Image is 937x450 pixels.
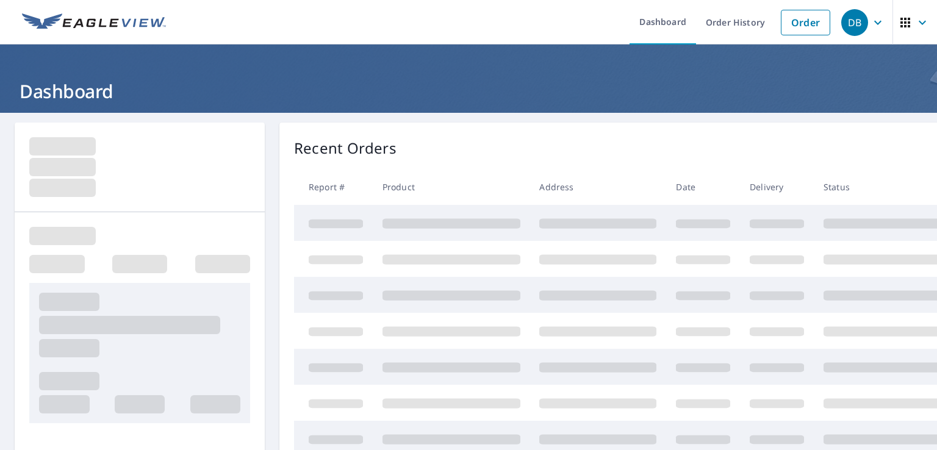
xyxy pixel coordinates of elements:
[373,169,530,205] th: Product
[740,169,814,205] th: Delivery
[22,13,166,32] img: EV Logo
[841,9,868,36] div: DB
[15,79,922,104] h1: Dashboard
[781,10,830,35] a: Order
[294,169,373,205] th: Report #
[530,169,666,205] th: Address
[666,169,740,205] th: Date
[294,137,397,159] p: Recent Orders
